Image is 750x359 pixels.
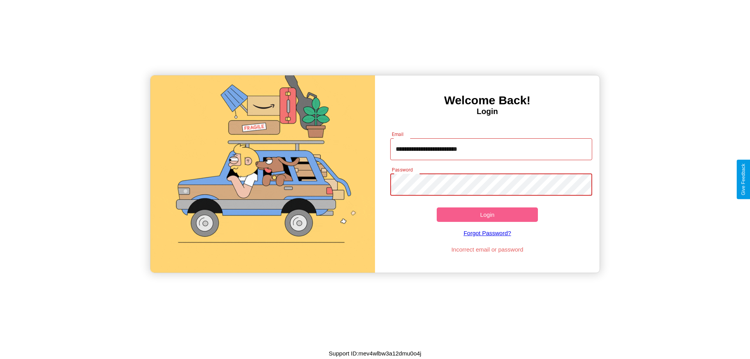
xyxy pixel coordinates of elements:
h3: Welcome Back! [375,94,600,107]
p: Incorrect email or password [386,244,589,255]
button: Login [437,207,538,222]
a: Forgot Password? [386,222,589,244]
label: Email [392,131,404,138]
img: gif [150,75,375,273]
h4: Login [375,107,600,116]
div: Give Feedback [741,164,746,195]
label: Password [392,166,412,173]
p: Support ID: mev4wlbw3a12dmu0o4j [329,348,421,359]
